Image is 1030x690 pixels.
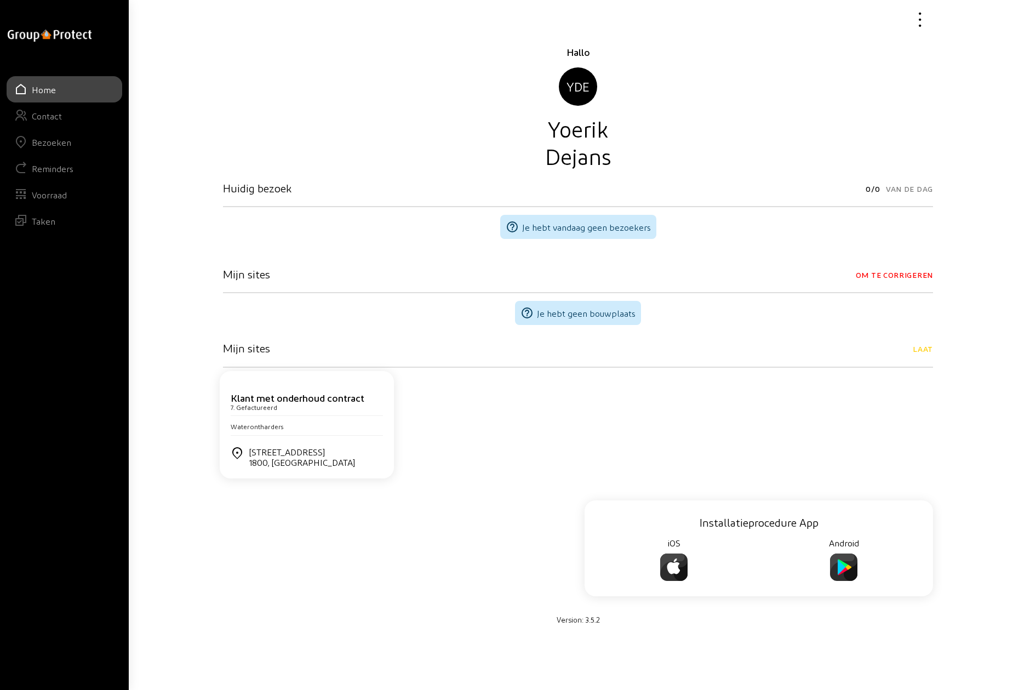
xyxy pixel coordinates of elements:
[231,423,283,430] span: Waterontharders
[522,222,651,232] span: Je hebt vandaag geen bezoekers
[231,403,277,411] cam-card-subtitle: 7. Gefactureerd
[231,392,364,403] cam-card-title: Klant met onderhoud contract
[520,306,534,320] mat-icon: help_outline
[866,181,880,197] span: 0/0
[249,457,355,467] div: 1800, [GEOGRAPHIC_DATA]
[32,216,55,226] div: Taken
[223,267,270,281] h3: Mijn sites
[765,538,922,548] h4: Android
[7,129,122,155] a: Bezoeken
[557,615,600,624] small: Version: 3.5.2
[32,84,56,95] div: Home
[223,181,291,195] h3: Huidig bezoek
[223,341,270,355] h3: Mijn sites
[249,447,355,467] div: [STREET_ADDRESS]
[32,137,71,147] div: Bezoeken
[32,111,62,121] div: Contact
[7,102,122,129] a: Contact
[223,45,933,59] div: Hallo
[7,181,122,208] a: Voorraad
[223,142,933,169] div: Dejans
[223,115,933,142] div: Yoerik
[913,341,933,357] span: Laat
[7,155,122,181] a: Reminders
[596,516,922,529] h3: Installatieprocedure App
[886,181,933,197] span: Van de dag
[32,190,67,200] div: Voorraad
[7,76,122,102] a: Home
[7,208,122,234] a: Taken
[537,308,636,318] span: Je hebt geen bouwplaats
[8,30,91,42] img: logo-oneline.png
[596,538,752,548] h4: iOS
[506,220,519,233] mat-icon: help_outline
[559,67,597,106] div: YDE
[856,267,933,283] span: Om te corrigeren
[32,163,73,174] div: Reminders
